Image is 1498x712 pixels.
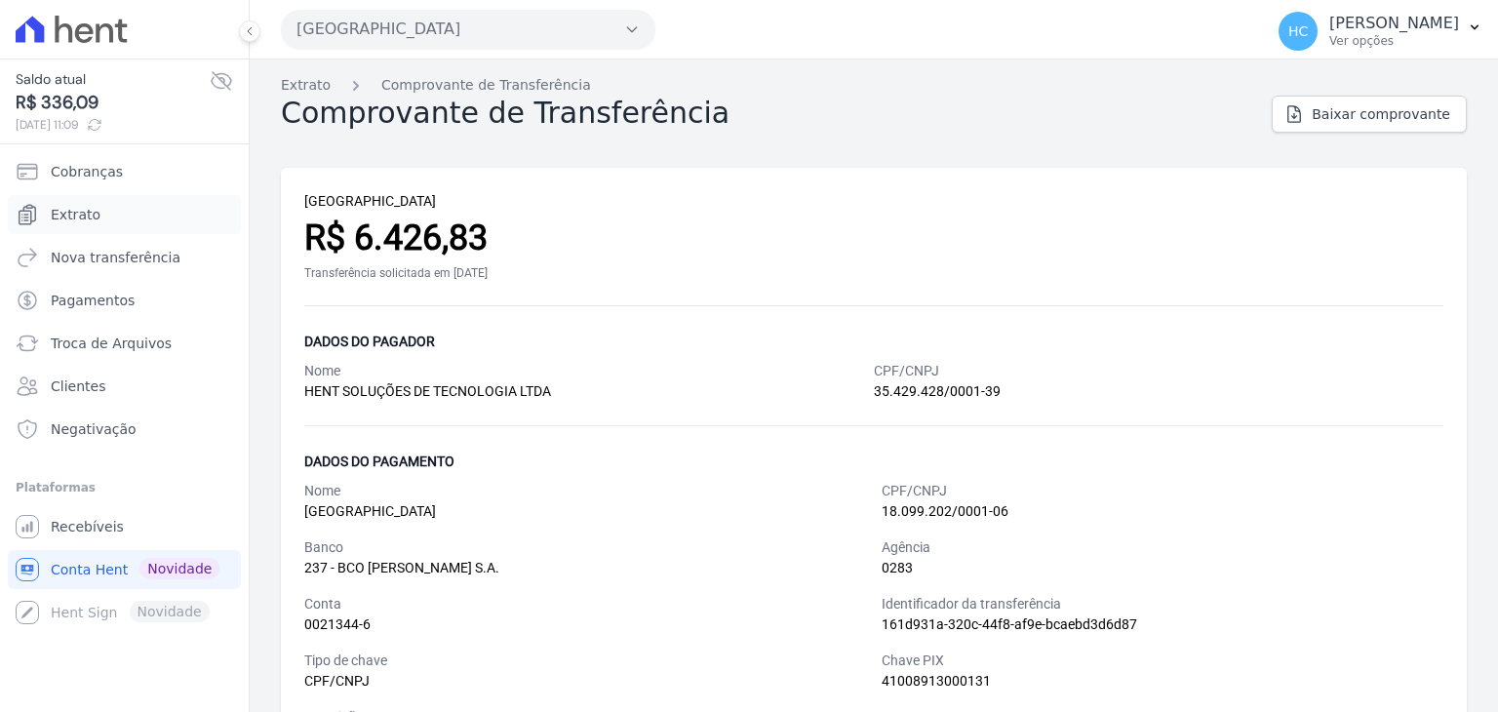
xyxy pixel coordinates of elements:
div: Tipo de chave [304,651,866,671]
div: CPF/CNPJ [882,481,1443,501]
a: Extrato [281,75,331,96]
h2: Comprovante de Transferência [281,96,729,131]
div: CPF/CNPJ [874,361,1443,381]
span: Clientes [51,376,105,396]
div: [GEOGRAPHIC_DATA] [304,501,866,522]
span: Nova transferência [51,248,180,267]
a: Recebíveis [8,507,241,546]
span: Cobranças [51,162,123,181]
a: Clientes [8,367,241,406]
div: Plataformas [16,476,233,499]
div: CPF/CNPJ [304,671,866,692]
div: Conta [304,594,866,614]
p: [PERSON_NAME] [1329,14,1459,33]
a: Comprovante de Transferência [381,75,591,96]
div: HENT SOLUÇÕES DE TECNOLOGIA LTDA [304,381,874,402]
a: Baixar comprovante [1272,96,1467,133]
p: Ver opções [1329,33,1459,49]
span: [DATE] 11:09 [16,116,210,134]
div: 41008913000131 [882,671,1443,692]
div: 18.099.202/0001-06 [882,501,1443,522]
button: HC [PERSON_NAME] Ver opções [1263,4,1498,59]
div: 35.429.428/0001-39 [874,381,1443,402]
a: Pagamentos [8,281,241,320]
div: 237 - BCO [PERSON_NAME] S.A. [304,558,866,578]
a: Nova transferência [8,238,241,277]
div: Dados do pagador [304,330,1443,353]
a: Negativação [8,410,241,449]
div: Banco [304,537,866,558]
div: Nome [304,361,874,381]
span: Novidade [139,558,219,579]
span: Baixar comprovante [1312,104,1450,124]
nav: Breadcrumb [281,75,1467,96]
span: Troca de Arquivos [51,334,172,353]
nav: Sidebar [16,152,233,632]
div: Dados do pagamento [304,450,1443,473]
div: Transferência solicitada em [DATE] [304,264,1443,282]
div: 0021344-6 [304,614,866,635]
div: [GEOGRAPHIC_DATA] [304,191,1443,212]
div: Identificador da transferência [882,594,1443,614]
span: Conta Hent [51,560,128,579]
div: Agência [882,537,1443,558]
button: [GEOGRAPHIC_DATA] [281,10,655,49]
div: Chave PIX [882,651,1443,671]
div: 0283 [882,558,1443,578]
a: Cobranças [8,152,241,191]
div: R$ 6.426,83 [304,212,1443,264]
a: Extrato [8,195,241,234]
a: Troca de Arquivos [8,324,241,363]
span: Saldo atual [16,69,210,90]
div: 161d931a-320c-44f8-af9e-bcaebd3d6d87 [882,614,1443,635]
span: Recebíveis [51,517,124,536]
span: Negativação [51,419,137,439]
span: Extrato [51,205,100,224]
div: Nome [304,481,866,501]
span: R$ 336,09 [16,90,210,116]
span: Pagamentos [51,291,135,310]
span: HC [1288,24,1308,38]
a: Conta Hent Novidade [8,550,241,589]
